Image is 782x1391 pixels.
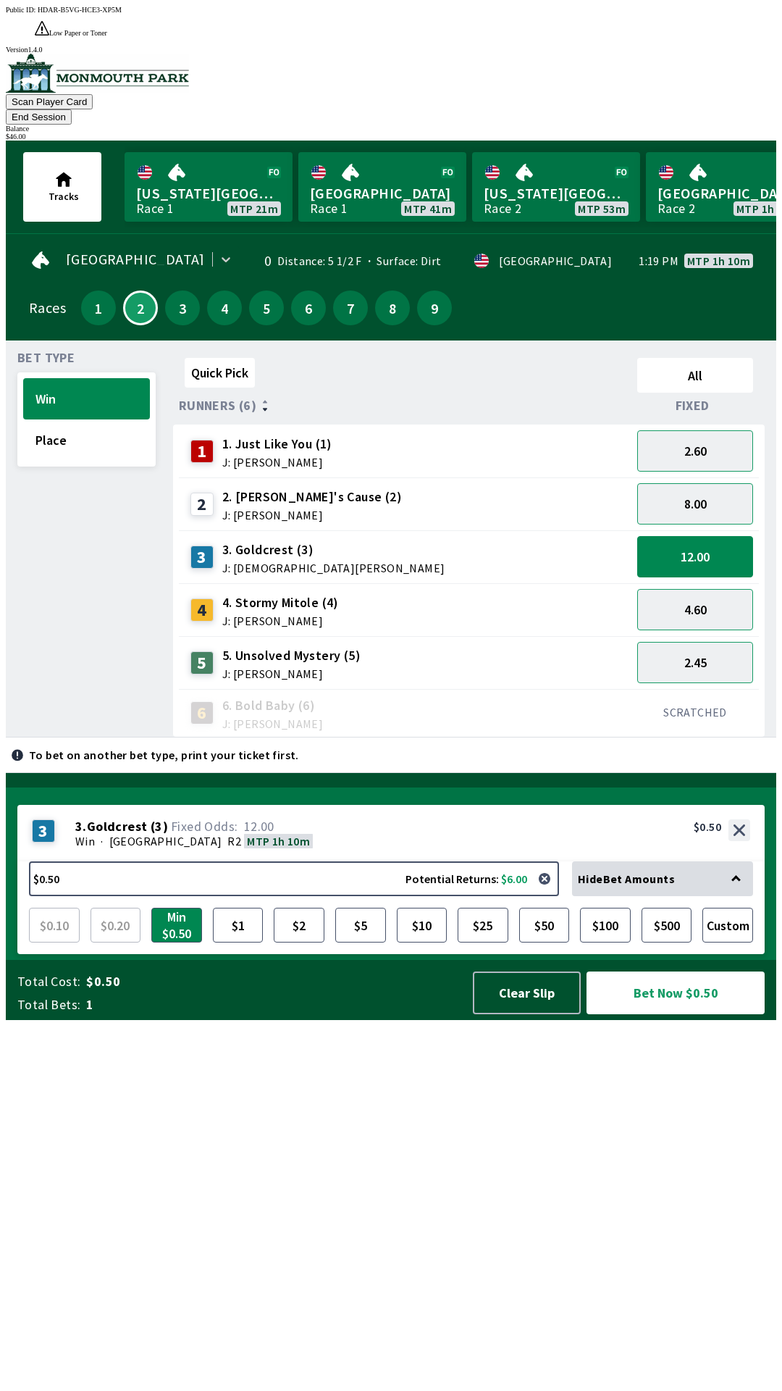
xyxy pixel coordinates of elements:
div: SCRATCHED [637,705,753,719]
a: [US_STATE][GEOGRAPHIC_DATA]Race 2MTP 53m [472,152,640,222]
div: 5 [190,651,214,674]
div: Version 1.4.0 [6,46,776,54]
span: 8.00 [684,496,707,512]
button: End Session [6,109,72,125]
span: 8 [379,303,406,313]
div: 0 [252,255,272,267]
span: $500 [645,911,689,939]
span: J: [PERSON_NAME] [222,615,339,627]
span: $25 [461,911,505,939]
span: 1 [86,996,459,1014]
span: $0.50 [86,973,459,990]
button: $5 [335,908,386,943]
div: 2 [190,493,214,516]
span: J: [PERSON_NAME] [222,718,323,730]
button: $10 [397,908,447,943]
button: Bet Now $0.50 [586,972,765,1014]
span: Hide Bet Amounts [578,872,675,886]
span: $1 [216,911,260,939]
button: Custom [702,908,753,943]
button: 2.45 [637,642,753,683]
button: 2.60 [637,430,753,472]
span: 1. Just Like You (1) [222,435,332,454]
span: 12.00 [244,818,274,835]
div: 3 [32,819,55,843]
span: 3 [169,303,196,313]
span: J: [PERSON_NAME] [222,668,361,680]
button: 4.60 [637,589,753,630]
div: Runners (6) [179,398,631,413]
button: Place [23,419,150,461]
button: 12.00 [637,536,753,577]
span: J: [PERSON_NAME] [222,509,402,521]
span: 5. Unsolved Mystery (5) [222,646,361,665]
span: Total Bets: [17,996,80,1014]
div: Fixed [631,398,759,413]
span: J: [DEMOGRAPHIC_DATA][PERSON_NAME] [222,562,445,574]
span: Min $0.50 [155,911,198,939]
span: 4.60 [684,601,707,618]
span: · [101,834,103,848]
span: $50 [523,911,566,939]
button: 8.00 [637,483,753,525]
span: Goldcrest [87,819,148,834]
div: 6 [190,701,214,724]
p: To bet on another bet type, print your ticket first. [29,749,299,761]
button: $50 [519,908,570,943]
span: [US_STATE][GEOGRAPHIC_DATA] [136,184,281,203]
span: Distance: 5 1/2 F [277,254,362,268]
button: 3 [165,291,200,325]
span: 3. Goldcrest (3) [222,540,445,559]
button: 7 [333,291,368,325]
button: Min $0.50 [151,908,202,943]
span: ( 3 ) [151,819,168,834]
span: 4 [211,303,238,313]
span: $5 [339,911,382,939]
span: HDAR-B5VG-HCE3-XP5M [38,6,122,14]
button: 1 [81,291,116,325]
button: $500 [642,908,692,943]
span: MTP 41m [404,203,452,214]
button: Clear Slip [473,972,581,1014]
span: Win [35,390,138,407]
span: MTP 1h 10m [687,255,750,267]
span: Bet Type [17,352,75,364]
span: Tracks [49,190,79,203]
span: $10 [400,911,444,939]
span: $100 [584,911,627,939]
button: $0.50Potential Returns: $6.00 [29,861,559,896]
span: Custom [706,911,749,939]
button: Scan Player Card [6,94,93,109]
span: 9 [421,303,448,313]
button: $2 [274,908,324,943]
button: $1 [213,908,264,943]
div: 1 [190,440,214,463]
button: 6 [291,291,326,325]
div: 4 [190,598,214,622]
span: 5 [253,303,280,313]
span: Quick Pick [191,364,248,381]
div: Race 1 [136,203,174,214]
div: 3 [190,546,214,569]
button: Quick Pick [185,358,255,388]
button: 8 [375,291,410,325]
span: Low Paper or Toner [49,29,107,37]
button: 2 [123,291,158,325]
span: $2 [277,911,321,939]
span: MTP 21m [230,203,278,214]
span: 2.45 [684,654,707,671]
button: 4 [207,291,242,325]
a: [GEOGRAPHIC_DATA]Race 1MTP 41m [298,152,466,222]
span: Surface: Dirt [362,254,442,268]
div: Balance [6,125,776,133]
div: [GEOGRAPHIC_DATA] [499,255,612,267]
div: Public ID: [6,6,776,14]
span: Fixed [676,400,710,412]
div: Race 1 [310,203,348,214]
span: 3 . [75,819,87,834]
button: Tracks [23,152,101,222]
span: R2 [227,834,241,848]
span: Win [75,834,95,848]
button: $100 [580,908,631,943]
span: MTP 1h 10m [247,834,310,848]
